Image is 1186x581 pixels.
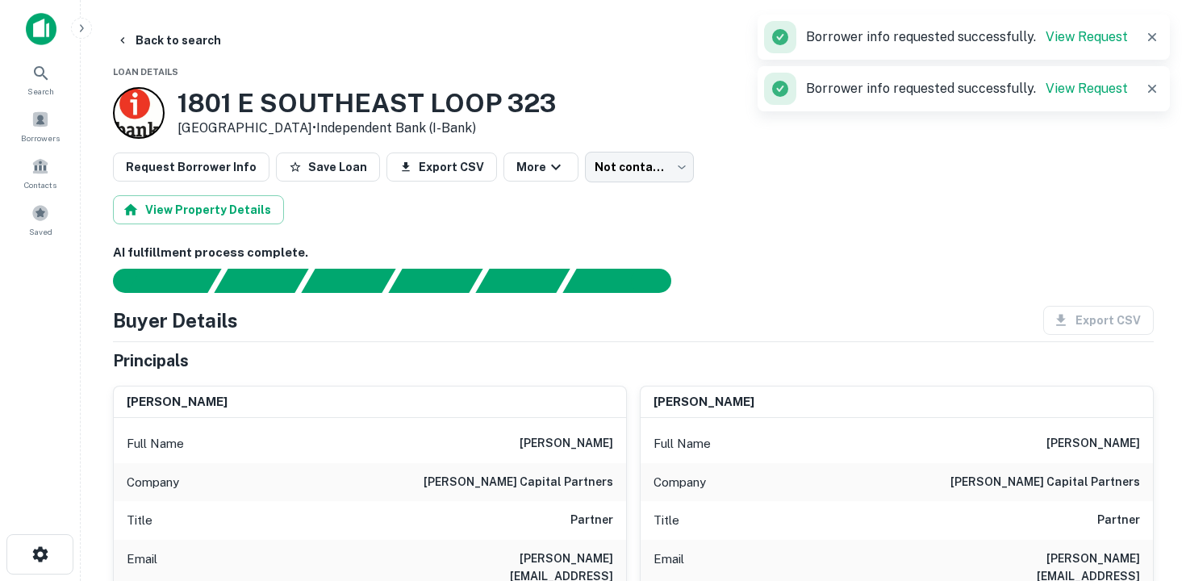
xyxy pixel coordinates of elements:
p: Title [654,511,679,530]
h6: AI fulfillment process complete. [113,244,1154,262]
button: Export CSV [386,153,497,182]
p: Full Name [654,434,711,454]
span: Borrowers [21,132,60,144]
button: More [503,153,578,182]
h5: Principals [113,349,189,373]
div: AI fulfillment process complete. [563,269,691,293]
button: Request Borrower Info [113,153,269,182]
h6: Partner [1097,511,1140,530]
div: Your request is received and processing... [214,269,308,293]
a: Independent Bank (i-bank) [316,120,476,136]
img: capitalize-icon.png [26,13,56,45]
p: Full Name [127,434,184,454]
a: Search [5,57,76,101]
a: Contacts [5,151,76,194]
h6: [PERSON_NAME] [520,434,613,454]
div: Sending borrower request to AI... [94,269,215,293]
p: Company [127,473,179,492]
button: View Property Details [113,195,284,224]
p: Borrower info requested successfully. [806,79,1128,98]
p: Company [654,473,706,492]
h6: Partner [570,511,613,530]
a: Saved [5,198,76,241]
a: View Request [1046,29,1128,44]
span: Contacts [24,178,56,191]
iframe: Chat Widget [1105,400,1186,478]
span: Search [27,85,54,98]
span: Saved [29,225,52,238]
h4: Buyer Details [113,306,238,335]
div: Principals found, AI now looking for contact information... [388,269,482,293]
h6: [PERSON_NAME] [1046,434,1140,454]
button: Save Loan [276,153,380,182]
h6: [PERSON_NAME] [127,393,228,412]
a: Borrowers [5,104,76,148]
h3: 1801 E SOUTHEAST LOOP 323 [177,88,556,119]
div: Principals found, still searching for contact information. This may take time... [475,269,570,293]
h6: [PERSON_NAME] capital partners [950,473,1140,492]
span: Loan Details [113,67,178,77]
h6: [PERSON_NAME] [654,393,754,412]
p: Title [127,511,152,530]
div: Documents found, AI parsing details... [301,269,395,293]
p: [GEOGRAPHIC_DATA] • [177,119,556,138]
button: Back to search [110,26,228,55]
h6: [PERSON_NAME] capital partners [424,473,613,492]
p: Borrower info requested successfully. [806,27,1128,47]
a: View Request [1046,81,1128,96]
div: Not contacted [585,152,694,182]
